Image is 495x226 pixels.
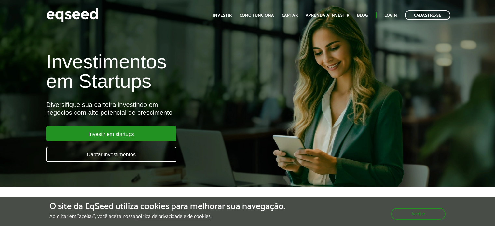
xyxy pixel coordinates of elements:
button: Aceitar [391,208,446,220]
a: Captar investimentos [46,147,176,162]
a: política de privacidade e de cookies [135,214,211,219]
h1: Investimentos em Startups [46,52,284,91]
a: Cadastre-se [405,10,450,20]
a: Login [384,13,397,18]
img: EqSeed [46,7,98,24]
p: Ao clicar em "aceitar", você aceita nossa . [49,213,285,219]
a: Captar [282,13,298,18]
a: Investir em startups [46,126,176,141]
a: Aprenda a investir [306,13,349,18]
div: Diversifique sua carteira investindo em negócios com alto potencial de crescimento [46,101,284,116]
a: Investir [213,13,232,18]
a: Blog [357,13,368,18]
a: Como funciona [240,13,274,18]
h5: O site da EqSeed utiliza cookies para melhorar sua navegação. [49,202,285,212]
